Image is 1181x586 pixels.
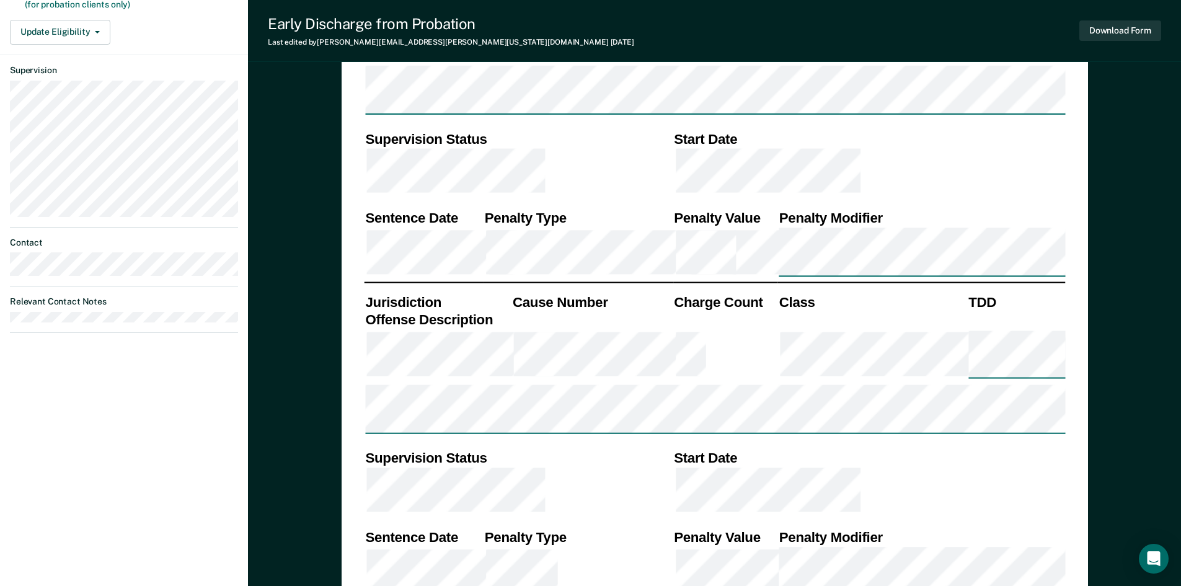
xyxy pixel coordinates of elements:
[611,38,634,47] span: [DATE]
[673,209,778,227] th: Penalty Value
[10,238,238,248] dt: Contact
[483,528,672,546] th: Penalty Type
[1079,20,1161,41] button: Download Form
[268,38,634,47] div: Last edited by [PERSON_NAME][EMAIL_ADDRESS][PERSON_NAME][US_STATE][DOMAIN_NAME]
[673,130,1065,148] th: Start Date
[10,20,110,45] button: Update Eligibility
[777,528,1065,546] th: Penalty Modifier
[364,130,673,148] th: Supervision Status
[1139,544,1169,574] div: Open Intercom Messenger
[364,449,673,467] th: Supervision Status
[364,209,483,227] th: Sentence Date
[967,293,1065,311] th: TDD
[483,209,672,227] th: Penalty Type
[673,528,778,546] th: Penalty Value
[364,528,483,546] th: Sentence Date
[673,293,778,311] th: Charge Count
[777,293,966,311] th: Class
[364,293,511,311] th: Jurisdiction
[777,209,1065,227] th: Penalty Modifier
[10,296,238,307] dt: Relevant Contact Notes
[673,449,1065,467] th: Start Date
[511,293,672,311] th: Cause Number
[10,65,238,76] dt: Supervision
[268,15,634,33] div: Early Discharge from Probation
[364,311,511,329] th: Offense Description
